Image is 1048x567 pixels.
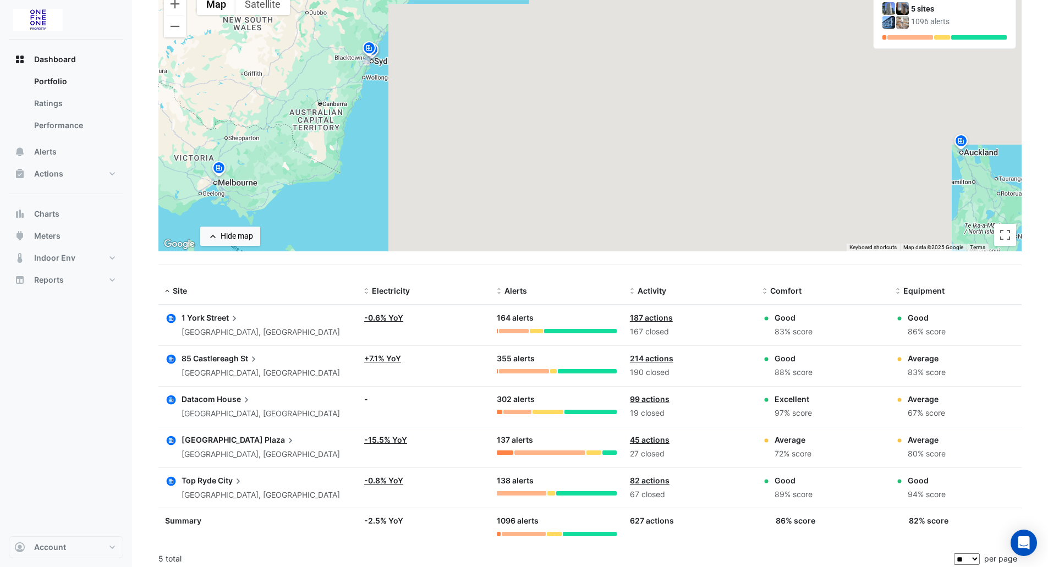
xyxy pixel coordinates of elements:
[630,488,749,501] div: 67 closed
[372,286,410,295] span: Electricity
[882,2,895,15] img: 1 York Street
[182,354,239,363] span: 85 Castlereagh
[630,366,749,379] div: 190 closed
[173,286,187,295] span: Site
[908,407,945,420] div: 67% score
[360,40,378,59] img: site-pin.svg
[9,203,123,225] button: Charts
[775,488,813,501] div: 89% score
[9,141,123,163] button: Alerts
[952,133,970,152] img: site-pin.svg
[240,353,259,365] span: St
[497,434,616,447] div: 137 alerts
[984,554,1017,563] span: per page
[161,237,197,251] img: Google
[638,286,666,295] span: Activity
[364,354,401,363] a: +7.1% YoY
[161,237,197,251] a: Open this area in Google Maps (opens a new window)
[364,393,484,405] div: -
[908,475,946,486] div: Good
[182,476,216,485] span: Top Ryde
[182,394,215,404] span: Datacom
[909,515,948,526] div: 82% score
[14,252,25,263] app-icon: Indoor Env
[364,515,484,526] div: -2.5% YoY
[497,312,616,324] div: 164 alerts
[903,286,945,295] span: Equipment
[775,434,811,445] div: Average
[364,435,407,444] a: -15.5% YoY
[911,3,1007,15] div: 5 sites
[908,434,946,445] div: Average
[630,326,749,338] div: 167 closed
[182,489,340,502] div: [GEOGRAPHIC_DATA], [GEOGRAPHIC_DATA]
[34,252,75,263] span: Indoor Env
[182,408,340,420] div: [GEOGRAPHIC_DATA], [GEOGRAPHIC_DATA]
[25,92,123,114] a: Ratings
[908,393,945,405] div: Average
[775,366,813,379] div: 88% score
[182,367,340,379] div: [GEOGRAPHIC_DATA], [GEOGRAPHIC_DATA]
[775,326,813,338] div: 83% score
[849,244,897,251] button: Keyboard shortcuts
[497,475,616,487] div: 138 alerts
[25,114,123,136] a: Performance
[14,146,25,157] app-icon: Alerts
[200,227,260,246] button: Hide map
[9,225,123,247] button: Meters
[896,2,909,15] img: 85 Castlereagh St
[165,516,201,525] span: Summary
[9,70,123,141] div: Dashboard
[908,326,946,338] div: 86% score
[775,448,811,460] div: 72% score
[630,313,673,322] a: 187 actions
[14,230,25,241] app-icon: Meters
[776,515,815,526] div: 86% score
[34,54,76,65] span: Dashboard
[14,168,25,179] app-icon: Actions
[896,16,909,29] img: Greensborough Plaza
[630,354,673,363] a: 214 actions
[908,312,946,323] div: Good
[34,542,66,553] span: Account
[903,244,963,250] span: Map data ©2025 Google
[994,224,1016,246] button: Toggle fullscreen view
[14,54,25,65] app-icon: Dashboard
[630,448,749,460] div: 27 closed
[34,168,63,179] span: Actions
[630,476,670,485] a: 82 actions
[630,515,749,526] div: 627 actions
[265,434,296,446] span: Plaza
[497,515,616,527] div: 1096 alerts
[1011,530,1037,556] div: Open Intercom Messenger
[363,42,381,61] img: site-pin.svg
[34,274,64,285] span: Reports
[182,435,263,444] span: [GEOGRAPHIC_DATA]
[882,16,895,29] img: Datacom House
[497,393,616,406] div: 302 alerts
[9,163,123,185] button: Actions
[630,407,749,420] div: 19 closed
[218,475,244,487] span: City
[34,146,57,157] span: Alerts
[217,393,252,405] span: House
[775,353,813,364] div: Good
[9,269,123,291] button: Reports
[14,274,25,285] app-icon: Reports
[504,286,527,295] span: Alerts
[970,244,985,250] a: Terms (opens in new tab)
[14,208,25,219] app-icon: Charts
[25,70,123,92] a: Portfolio
[364,313,403,322] a: -0.6% YoY
[770,286,802,295] span: Comfort
[775,393,812,405] div: Excellent
[908,488,946,501] div: 94% score
[775,312,813,323] div: Good
[13,9,63,31] img: Company Logo
[221,230,253,242] div: Hide map
[775,407,812,420] div: 97% score
[182,448,340,461] div: [GEOGRAPHIC_DATA], [GEOGRAPHIC_DATA]
[9,536,123,558] button: Account
[9,48,123,70] button: Dashboard
[775,475,813,486] div: Good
